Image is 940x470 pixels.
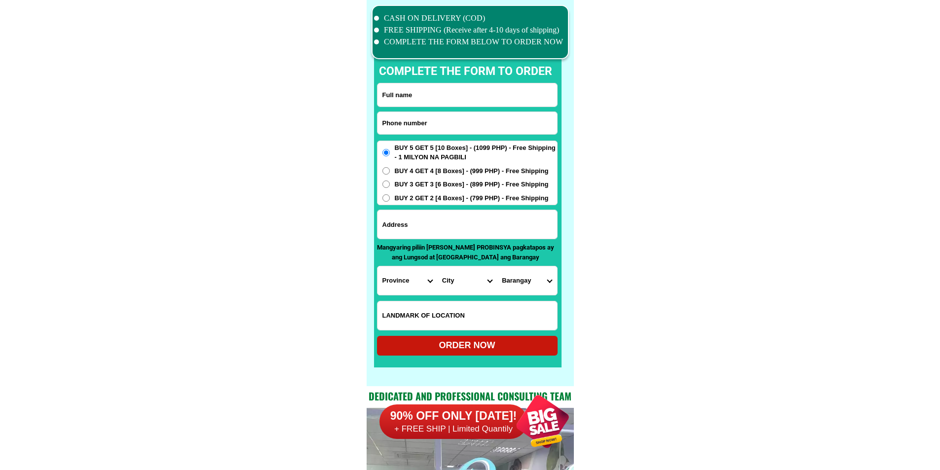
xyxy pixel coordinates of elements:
[382,149,390,156] input: BUY 5 GET 5 [10 Boxes] - (1099 PHP) - Free Shipping - 1 MILYON NA PAGBILI
[377,210,557,239] input: Input address
[395,143,557,162] span: BUY 5 GET 5 [10 Boxes] - (1099 PHP) - Free Shipping - 1 MILYON NA PAGBILI
[377,266,437,295] select: Select province
[374,12,564,24] li: CASH ON DELIVERY (COD)
[377,243,555,262] p: Mangyaring piliin [PERSON_NAME] PROBINSYA pagkatapos ay ang Lungsod at [GEOGRAPHIC_DATA] ang Bara...
[395,193,549,203] span: BUY 2 GET 2 [4 Boxes] - (799 PHP) - Free Shipping
[382,167,390,175] input: BUY 4 GET 4 [8 Boxes] - (999 PHP) - Free Shipping
[377,339,558,352] div: ORDER NOW
[377,83,557,107] input: Input full_name
[395,180,549,189] span: BUY 3 GET 3 [6 Boxes] - (899 PHP) - Free Shipping
[374,24,564,36] li: FREE SHIPPING (Receive after 4-10 days of shipping)
[369,63,562,80] p: complete the form to order
[374,36,564,48] li: COMPLETE THE FORM BELOW TO ORDER NOW
[377,112,557,134] input: Input phone_number
[382,194,390,202] input: BUY 2 GET 2 [4 Boxes] - (799 PHP) - Free Shipping
[367,389,574,403] h2: Dedicated and professional consulting team
[497,266,557,295] select: Select commune
[377,301,557,330] input: Input LANDMARKOFLOCATION
[379,409,527,424] h6: 90% OFF ONLY [DATE]!
[437,266,497,295] select: Select district
[379,424,527,434] h6: + FREE SHIP | Limited Quantily
[395,166,549,176] span: BUY 4 GET 4 [8 Boxes] - (999 PHP) - Free Shipping
[382,181,390,188] input: BUY 3 GET 3 [6 Boxes] - (899 PHP) - Free Shipping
